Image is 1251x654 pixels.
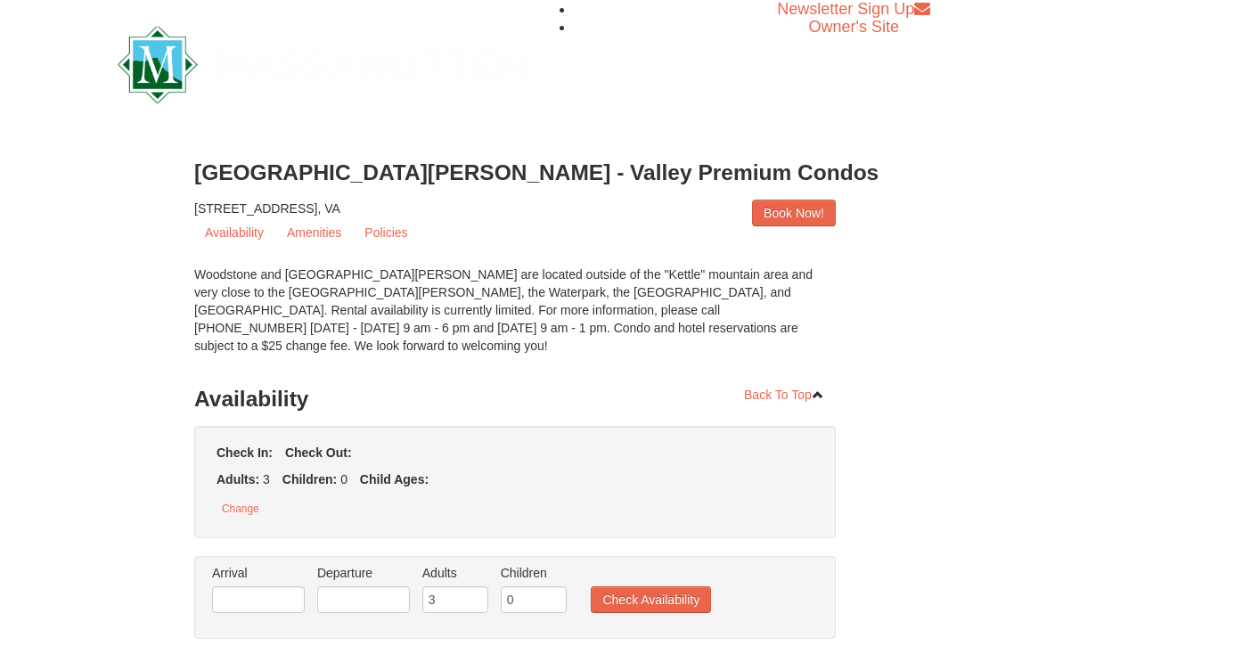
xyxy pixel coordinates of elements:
[194,219,274,246] a: Availability
[194,266,836,372] div: Woodstone and [GEOGRAPHIC_DATA][PERSON_NAME] are located outside of the "Kettle" mountain area an...
[194,155,1057,191] h3: [GEOGRAPHIC_DATA][PERSON_NAME] - Valley Premium Condos
[212,497,269,520] button: Change
[217,472,259,486] strong: Adults:
[263,472,270,486] span: 3
[752,200,836,226] a: Book Now!
[194,381,836,417] h3: Availability
[282,472,337,486] strong: Children:
[354,219,418,246] a: Policies
[501,564,567,582] label: Children
[276,219,352,246] a: Amenities
[217,446,273,460] strong: Check In:
[591,586,711,613] button: Check Availability
[340,472,347,486] span: 0
[732,381,836,408] a: Back To Top
[809,18,899,36] a: Owner's Site
[212,564,305,582] label: Arrival
[317,564,410,582] label: Departure
[118,26,526,103] img: Massanutten Resort Logo
[118,41,526,83] a: Massanutten Resort
[360,472,429,486] strong: Child Ages:
[422,564,488,582] label: Adults
[285,446,352,460] strong: Check Out:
